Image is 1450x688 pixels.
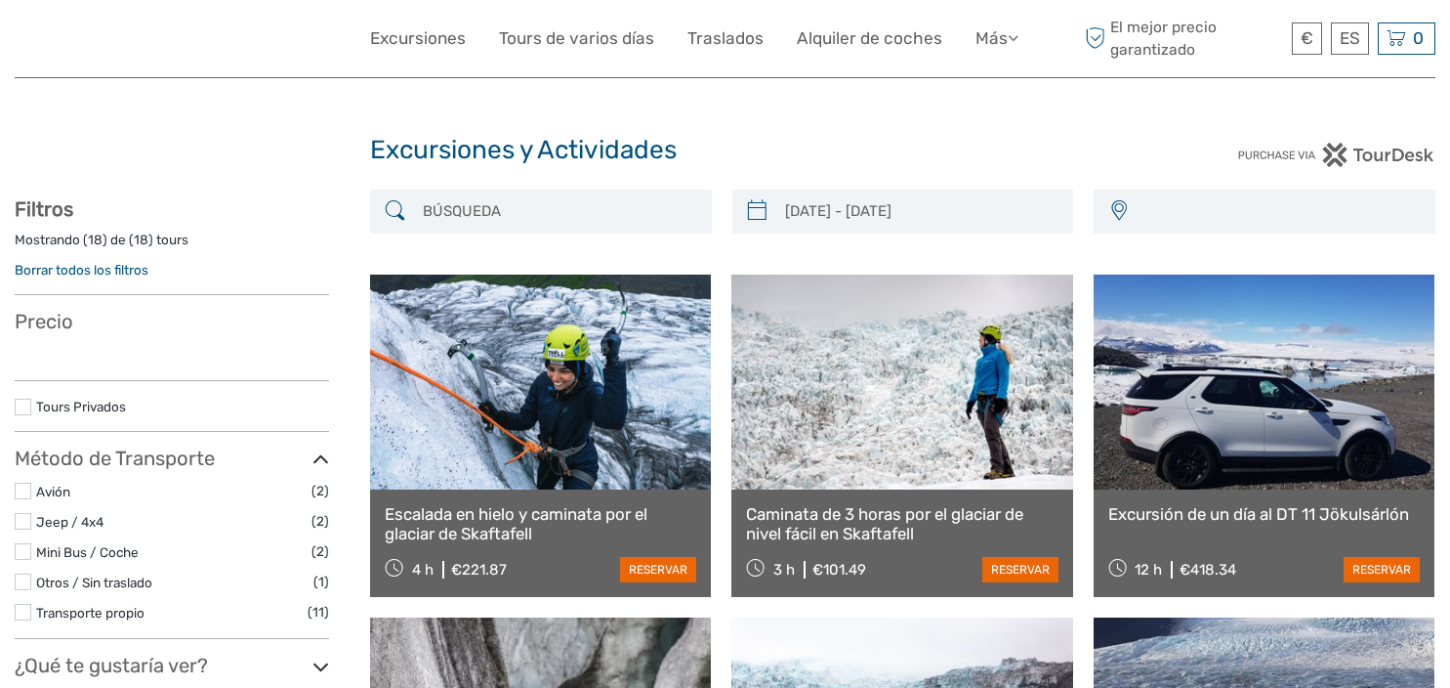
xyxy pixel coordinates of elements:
[797,24,942,53] a: Alquiler de coches
[311,480,329,502] span: (2)
[385,504,696,544] a: Escalada en hielo y caminata por el glaciar de Skaftafell
[1410,28,1427,48] span: 0
[1135,561,1162,579] span: 12 h
[36,544,139,560] a: Mini Bus / Coche
[1080,17,1287,60] span: El mejor precio garantizado
[36,484,70,499] a: Avión
[15,654,329,677] h3: ¿Qué te gustaría ver?
[370,135,1081,166] h1: Excursiones y Actividades
[1344,557,1420,582] a: reservar
[311,540,329,563] span: (2)
[1331,22,1369,55] div: ES
[15,231,329,261] div: Mostrando ( ) de ( ) tours
[36,575,152,590] a: Otros / Sin traslado
[15,197,73,221] strong: Filtros
[451,561,507,579] div: €221.87
[134,231,148,249] label: 18
[1180,561,1236,579] div: €418.34
[982,557,1058,582] a: reservar
[15,310,329,333] h3: Precio
[36,399,126,414] a: Tours Privados
[1301,28,1313,48] span: €
[1237,143,1435,167] img: PurchaseViaTourDesk.png
[812,561,866,579] div: €101.49
[15,447,329,470] h3: Método de Transporte
[36,605,145,621] a: Transporte propio
[311,510,329,533] span: (2)
[412,561,434,579] span: 4 h
[15,262,148,278] a: Borrar todos los filtros
[313,571,329,593] span: (1)
[777,194,1064,229] input: FECHAS
[773,561,795,579] span: 3 h
[746,504,1057,544] a: Caminata de 3 horas por el glaciar de nivel fácil en Skaftafell
[687,24,764,53] a: Traslados
[370,24,466,53] a: Excursiones
[975,24,1018,53] a: Más
[88,231,103,249] label: 18
[499,24,654,53] a: Tours de varios días
[415,194,702,229] input: BÚSQUEDA
[620,557,696,582] a: reservar
[1108,504,1420,524] a: Excursión de un día al DT 11 Jökulsárlón
[308,601,329,623] span: (11)
[36,514,104,530] a: Jeep / 4x4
